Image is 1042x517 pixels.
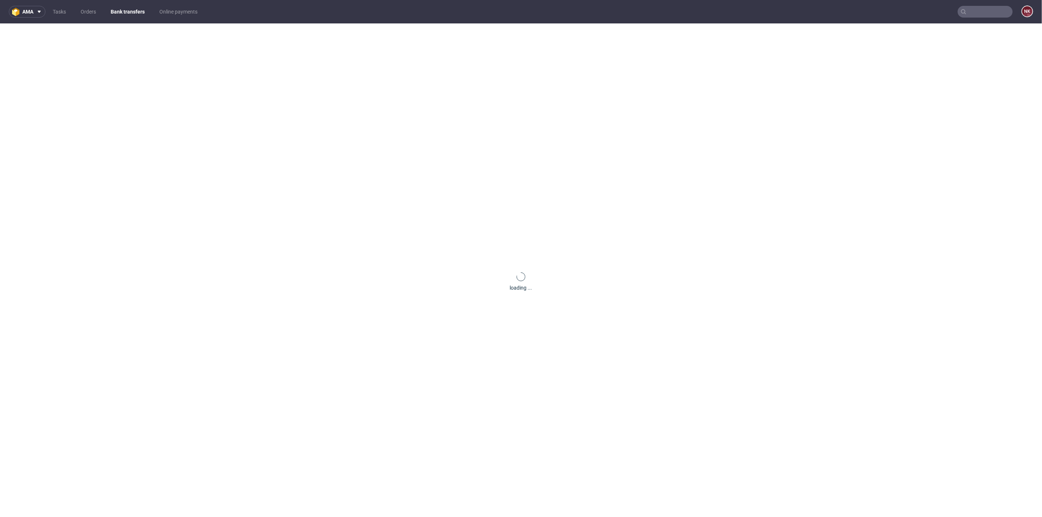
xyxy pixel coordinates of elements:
img: logo [12,8,22,16]
a: Orders [76,6,100,18]
div: loading ... [510,284,532,291]
span: ama [22,9,33,14]
button: ama [9,6,45,18]
a: Online payments [155,6,202,18]
a: Tasks [48,6,70,18]
a: Bank transfers [106,6,149,18]
figcaption: NK [1022,6,1032,16]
